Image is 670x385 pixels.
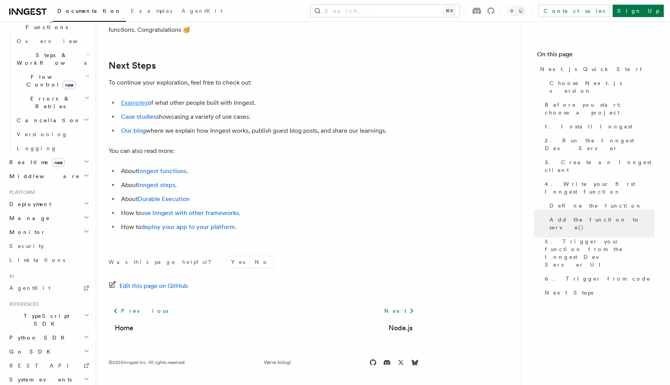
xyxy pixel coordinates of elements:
[545,137,654,152] span: 2. Run the Inngest Dev Server
[6,155,91,169] button: Realtimenew
[63,81,76,89] span: new
[121,99,148,106] a: Examples
[542,155,654,177] a: 3. Create an Inngest client
[121,113,156,120] a: Case studies
[6,345,91,359] button: Go SDK
[545,275,651,283] span: 6. Trigger from code
[542,234,654,272] a: 5. Trigger your function from the Inngest Dev Server UI
[6,239,91,253] a: Security
[138,195,190,203] a: Durable Execution
[109,359,186,366] div: © 2025 Inngest Inc. All rights reserved.
[6,309,91,331] button: TypeScript SDK
[14,51,86,67] span: Steps & Workflows
[6,253,91,267] a: Limitations
[6,359,91,373] a: REST API
[545,289,593,297] span: Next Steps
[6,301,39,307] span: References
[6,34,91,155] div: Inngest Functions
[6,281,91,295] a: AgentKit
[545,123,632,130] span: 1. Install Inngest
[226,256,250,268] button: Yes
[17,131,68,137] span: Versioning
[389,323,413,333] a: Node.js
[141,209,239,217] a: use Inngest with other frameworks
[542,272,654,286] a: 6. Trigger from code
[109,304,173,318] a: Previous
[549,79,654,95] span: Choose Next.js version
[6,376,72,383] span: System events
[119,180,419,191] li: About .
[6,228,46,236] span: Monitor
[109,77,419,88] p: To continue your exploration, feel free to check out:
[52,158,65,167] span: new
[6,197,91,211] button: Deployment
[311,5,459,17] button: Search...⌘K
[53,2,126,22] a: Documentation
[6,211,91,225] button: Manage
[6,200,51,208] span: Deployment
[549,202,642,210] span: Define the function
[6,334,69,342] span: Python SDK
[507,6,526,16] button: Toggle dark mode
[6,273,14,279] span: AI
[9,285,50,291] span: AgentKit
[542,120,654,134] a: 1. Install Inngest
[542,286,654,300] a: Next Steps
[6,16,84,31] span: Inngest Functions
[14,73,85,88] span: Flow Control
[119,222,419,232] li: How to .
[14,48,91,70] button: Steps & Workflows
[57,8,121,14] span: Documentation
[9,257,65,263] span: Limitations
[6,214,50,222] span: Manage
[545,238,654,269] span: 5. Trigger your function from the Inngest Dev Server UI
[444,7,455,15] kbd: ⌘K
[119,97,419,108] li: of what other people built with Inngest.
[6,331,91,345] button: Python SDK
[131,8,172,14] span: Examples
[119,208,419,219] li: How to .
[14,116,81,124] span: Cancellation
[6,172,80,180] span: Middleware
[540,65,642,73] span: Next.js Quick Start
[119,125,419,136] li: where we explain how Inngest works, publish guest blog posts, and share our learnings.
[14,34,91,48] a: Overview
[109,281,188,291] a: Edit this page on GitHub
[542,177,654,199] a: 4. Write your first Inngest function
[264,359,291,366] a: We're hiring!
[545,180,654,196] span: 4. Write your first Inngest function
[545,101,654,116] span: Before you start: choose a project
[537,50,654,62] h4: On this page
[14,70,91,92] button: Flow Controlnew
[181,8,223,14] span: AgentKit
[549,216,654,231] span: Add the function to serve()
[109,258,217,266] p: Was this page helpful?
[17,38,97,44] span: Overview
[119,281,188,291] span: Edit this page on GitHub
[14,92,91,113] button: Errors & Retries
[119,194,419,205] li: About
[542,98,654,120] a: Before you start: choose a project
[14,95,84,110] span: Errors & Retries
[177,2,227,21] a: AgentKit
[537,62,654,76] a: Next.js Quick Start
[138,167,186,175] a: Inngest functions
[6,158,65,166] span: Realtime
[6,348,55,356] span: Go SDK
[119,166,419,177] li: About .
[6,12,91,34] button: Inngest Functions
[9,362,75,369] span: REST API
[6,225,91,239] button: Monitor
[546,76,654,98] a: Choose Next.js version
[6,169,91,183] button: Middleware
[546,213,654,234] a: Add the function to serve()
[17,145,57,151] span: Logging
[109,14,419,35] p: And - that's it! You now have learned how to create Inngest functions and you have sent events to...
[546,199,654,213] a: Define the function
[141,223,235,231] a: deploy your app to your platform
[539,5,610,17] a: Contact sales
[14,113,91,127] button: Cancellation
[138,181,175,189] a: Inngest steps
[613,5,664,17] a: Sign Up
[542,134,654,155] a: 2. Run the Inngest Dev Server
